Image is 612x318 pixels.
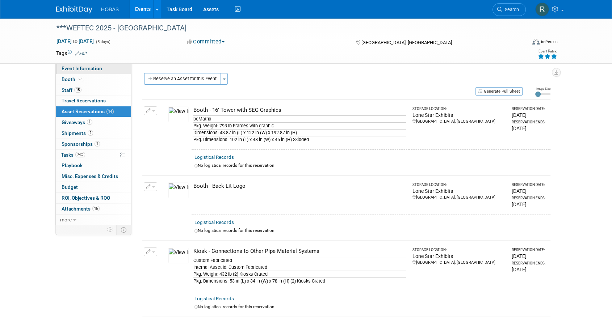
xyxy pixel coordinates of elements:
div: Storage Location: [412,106,505,111]
span: Travel Reservations [62,98,106,103]
a: Shipments2 [56,128,131,139]
div: [DATE] [512,201,548,208]
a: Misc. Expenses & Credits [56,171,131,182]
div: Image Size [535,86,550,91]
img: Rene Garcia [535,3,549,16]
div: Storage Location: [412,182,505,187]
div: [DATE] [512,187,548,195]
div: Event Format [483,38,558,48]
span: 14 [106,109,114,114]
div: Pkg. Weight: 793 lb Frames with graphic [193,122,406,129]
div: Storage Location: [412,247,505,253]
div: Custom Fabricated [193,257,406,264]
div: Lone Star Exhibits [412,253,505,260]
a: Logistical Records [194,154,234,160]
a: Tasks74% [56,150,131,160]
span: Budget [62,184,78,190]
a: Logistical Records [194,296,234,301]
a: Booth [56,74,131,85]
a: more [56,215,131,225]
div: Dimensions: 43.87 in (L) x 122 in (W) x 192.87 in (H) [193,129,406,136]
span: 2 [88,130,93,136]
span: [DATE] [DATE] [56,38,94,44]
a: Event Information [56,63,131,74]
span: HOBAS [101,7,119,12]
div: Booth - Back Lit Logo [193,182,406,190]
div: Lone Star Exhibits [412,187,505,195]
span: Sponsorships [62,141,100,147]
div: Reservation Ends: [512,120,548,125]
div: Reservation Date: [512,106,548,111]
div: No logistical records for this reservation. [194,162,548,169]
img: View Images [168,182,189,198]
div: Kiosk - Connections to Other Pipe Material Systems [193,247,406,255]
a: Asset Reservations14 [56,106,131,117]
div: Lone Star Exhibits [412,111,505,119]
span: Attachments [62,206,100,212]
span: to [72,38,79,44]
div: Pkg. Dimensions: 53 in (L) x 34 in (W) x 78 in (H) (2) Kiosks Crated [193,277,406,284]
span: 74% [75,152,85,157]
a: Travel Reservations [56,96,131,106]
a: Budget [56,182,131,192]
span: Shipments [62,130,93,136]
div: [DATE] [512,266,548,273]
div: [DATE] [512,125,548,132]
i: Booth reservation complete [79,77,82,81]
img: ExhibitDay [56,6,92,13]
a: Giveaways1 [56,117,131,128]
div: Pkg. Weight: 432 lb (2) Kiosks Crated [193,271,406,277]
div: [GEOGRAPHIC_DATA], [GEOGRAPHIC_DATA] [412,195,505,200]
div: No logistical records for this reservation. [194,228,548,234]
span: Playbook [62,162,83,168]
div: [DATE] [512,253,548,260]
span: 1 [95,141,100,147]
span: Misc. Expenses & Credits [62,173,118,179]
div: [DATE] [512,111,548,119]
div: Reservation Ends: [512,196,548,201]
a: Sponsorships1 [56,139,131,149]
div: beMatrix [193,115,406,122]
img: View Images [168,106,189,122]
td: Toggle Event Tabs [117,225,131,234]
div: Internal Asset Id: Custom Fabricated [193,264,406,271]
span: ROI, Objectives & ROO [62,195,110,201]
a: Playbook [56,160,131,171]
span: Event Information [62,65,102,71]
a: Search [492,3,526,16]
span: 15 [74,87,81,93]
span: Staff [62,87,81,93]
td: Tags [56,50,87,57]
div: Event Rating [538,50,557,53]
a: ROI, Objectives & ROO [56,193,131,203]
a: Staff15 [56,85,131,96]
a: Edit [75,51,87,56]
img: View Images [168,247,189,263]
div: [GEOGRAPHIC_DATA], [GEOGRAPHIC_DATA] [412,260,505,266]
div: Booth - 16’ Tower with SEG Graphics [193,106,406,114]
img: Format-Inperson.png [532,39,540,44]
a: Logistical Records [194,220,234,225]
span: Booth [62,76,84,82]
span: 16 [92,206,100,211]
div: ***WEFTEC 2025 - [GEOGRAPHIC_DATA] [54,22,515,35]
div: [GEOGRAPHIC_DATA], [GEOGRAPHIC_DATA] [412,119,505,124]
span: 1 [87,119,92,125]
span: Asset Reservations [62,109,114,114]
span: more [60,217,72,222]
div: Pkg. Dimensions: 102 in (L) x 48 in (W) x 45 in (H) Skidded [193,136,406,143]
button: Reserve an Asset for this Event [144,73,221,85]
div: Reservation Date: [512,182,548,187]
div: In-Person [541,39,558,44]
td: Personalize Event Tab Strip [104,225,117,234]
div: Reservation Date: [512,247,548,253]
span: [GEOGRAPHIC_DATA], [GEOGRAPHIC_DATA] [361,40,452,45]
button: Committed [184,38,227,46]
span: Search [502,7,519,12]
a: Attachments16 [56,204,131,214]
button: Generate Pull Sheet [475,87,523,96]
div: Reservation Ends: [512,261,548,266]
span: (5 days) [95,39,110,44]
div: No logistical records for this reservation. [194,304,548,310]
span: Tasks [61,152,85,158]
